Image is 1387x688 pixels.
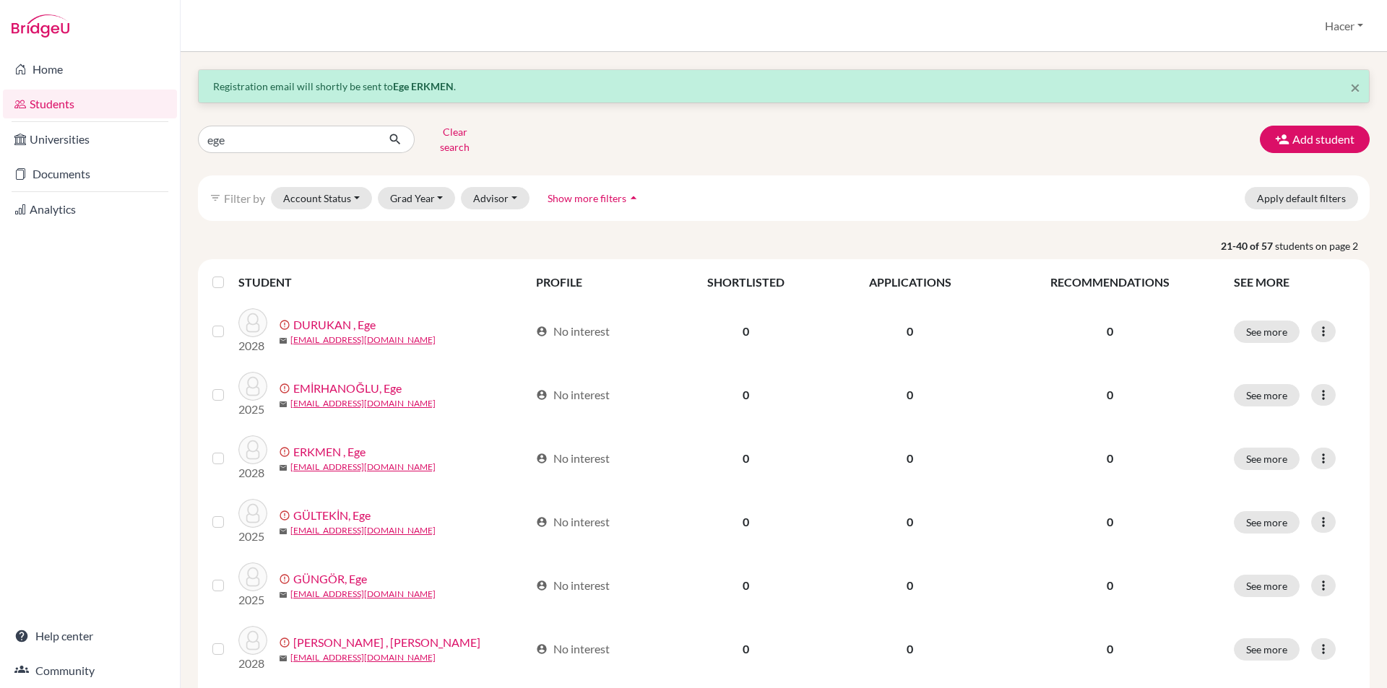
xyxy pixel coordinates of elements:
a: ERKMEN , Ege [293,443,366,461]
span: mail [279,527,288,536]
img: Bridge-U [12,14,69,38]
button: See more [1234,638,1300,661]
span: error_outline [279,446,293,458]
th: SEE MORE [1225,265,1364,300]
span: error_outline [279,637,293,648]
div: No interest [536,577,610,594]
i: filter_list [209,192,221,204]
span: account_circle [536,516,548,528]
a: [PERSON_NAME] , [PERSON_NAME] [293,634,480,651]
a: [EMAIL_ADDRESS][DOMAIN_NAME] [290,397,436,410]
p: 0 [1003,640,1217,658]
button: See more [1234,321,1300,343]
th: STUDENT [238,265,527,300]
button: Clear search [415,121,495,158]
div: No interest [536,386,610,404]
div: No interest [536,450,610,467]
td: 0 [826,554,994,617]
span: × [1350,77,1360,97]
a: GÜLTEKİN, Ege [293,507,371,524]
button: Hacer [1318,12,1370,40]
strong: 21-40 of 57 [1221,238,1275,253]
a: GÜNGÖR, Ege [293,570,367,588]
span: mail [279,591,288,599]
p: 2028 [238,337,267,354]
span: error_outline [279,573,293,585]
span: mail [279,463,288,472]
span: account_circle [536,326,548,337]
td: 0 [666,617,826,681]
p: 0 [1003,513,1217,531]
span: error_outline [279,383,293,394]
td: 0 [666,490,826,554]
a: [EMAIL_ADDRESS][DOMAIN_NAME] [290,334,436,347]
button: See more [1234,384,1300,406]
span: error_outline [279,319,293,331]
p: 2025 [238,528,267,545]
button: Apply default filters [1245,187,1358,209]
a: Home [3,55,177,84]
button: Account Status [271,187,372,209]
img: EMİRHANOĞLU, Ege [238,372,267,401]
img: GÜLTEKİN, Ege [238,499,267,528]
p: 0 [1003,577,1217,594]
div: No interest [536,640,610,658]
span: account_circle [536,453,548,464]
img: DURUKAN , Ege [238,308,267,337]
button: Grad Year [378,187,456,209]
a: Universities [3,125,177,154]
p: 2025 [238,591,267,609]
span: mail [279,654,288,663]
button: Show more filtersarrow_drop_up [535,187,653,209]
a: [EMAIL_ADDRESS][DOMAIN_NAME] [290,461,436,474]
a: Help center [3,622,177,650]
th: SHORTLISTED [666,265,826,300]
span: account_circle [536,643,548,655]
i: arrow_drop_up [626,191,641,205]
span: mail [279,400,288,409]
td: 0 [826,363,994,427]
th: APPLICATIONS [826,265,994,300]
img: HATİPOĞLU , Yiğit Ege [238,626,267,655]
span: Filter by [224,191,265,205]
a: Students [3,90,177,118]
th: RECOMMENDATIONS [995,265,1225,300]
button: Add student [1260,126,1370,153]
a: Community [3,656,177,685]
strong: Ege ERKMEN [393,80,454,92]
td: 0 [826,490,994,554]
a: [EMAIL_ADDRESS][DOMAIN_NAME] [290,588,436,601]
img: GÜNGÖR, Ege [238,562,267,591]
td: 0 [666,554,826,617]
a: Analytics [3,195,177,224]
p: Registration email will shortly be sent to . [213,79,1354,94]
span: mail [279,336,288,345]
p: 0 [1003,386,1217,404]
button: See more [1234,511,1300,534]
div: No interest [536,513,610,531]
button: See more [1234,448,1300,470]
p: 2028 [238,655,267,672]
a: EMİRHANOĞLU, Ege [293,380,402,397]
button: Advisor [461,187,530,209]
span: Show more filters [548,192,626,204]
img: ERKMEN , Ege [238,435,267,464]
a: [EMAIL_ADDRESS][DOMAIN_NAME] [290,651,436,664]
th: PROFILE [527,265,666,300]
p: 2025 [238,401,267,418]
p: 0 [1003,450,1217,467]
span: account_circle [536,389,548,401]
span: error_outline [279,510,293,521]
td: 0 [826,617,994,681]
td: 0 [666,363,826,427]
button: Close [1350,79,1360,96]
td: 0 [666,300,826,363]
span: account_circle [536,580,548,591]
a: [EMAIL_ADDRESS][DOMAIN_NAME] [290,524,436,537]
td: 0 [666,427,826,490]
td: 0 [826,427,994,490]
div: No interest [536,323,610,340]
td: 0 [826,300,994,363]
a: DURUKAN , Ege [293,316,376,334]
span: students on page 2 [1275,238,1370,253]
